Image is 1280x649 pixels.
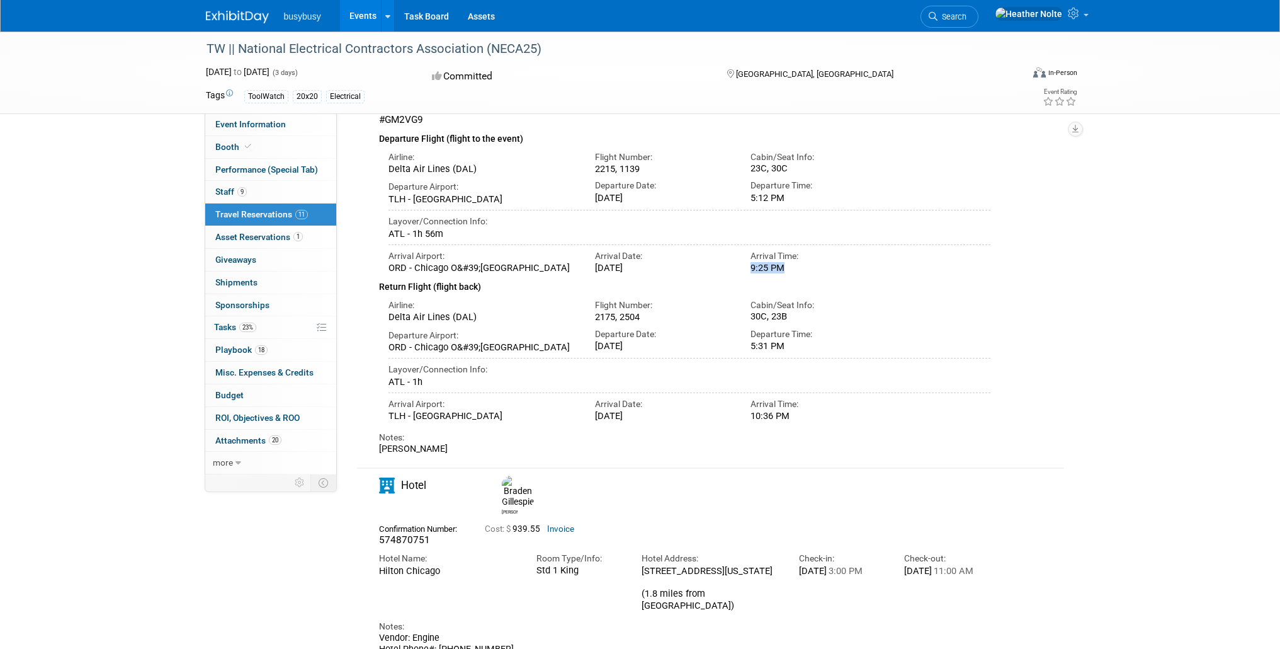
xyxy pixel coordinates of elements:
[750,262,887,273] div: 9:25 PM
[995,7,1063,21] img: Heather Nolte
[379,534,430,546] span: 574870751
[642,553,780,565] div: Hotel Address:
[215,345,268,355] span: Playbook
[736,69,893,79] span: [GEOGRAPHIC_DATA], [GEOGRAPHIC_DATA]
[502,508,518,515] div: Braden Gillespie
[536,565,623,577] div: Std 1 King
[388,151,577,163] div: Airline:
[379,114,423,125] span: #GM2VG9
[215,413,300,423] span: ROI, Objectives & ROO
[213,457,233,468] span: more
[799,553,885,565] div: Check-in:
[205,294,336,316] a: Sponsorships
[547,524,574,534] a: Invoice
[379,444,991,455] div: [PERSON_NAME]
[215,300,269,310] span: Sponsorships
[215,187,247,197] span: Staff
[485,524,513,534] span: Cost: $
[536,553,623,565] div: Room Type/Info:
[215,164,318,175] span: Performance (Special Tab)
[750,328,887,340] div: Departure Time:
[206,89,233,103] td: Tags
[379,553,518,565] div: Hotel Name:
[388,299,577,311] div: Airline:
[750,410,887,422] div: 10:36 PM
[205,249,336,271] a: Giveaways
[595,410,732,422] div: [DATE]
[595,192,732,204] div: [DATE]
[215,142,254,152] span: Booth
[379,126,991,146] div: Departure Flight (flight to the event)
[205,430,336,452] a: Attachments20
[239,323,256,332] span: 23%
[205,452,336,474] a: more
[379,432,991,444] div: Notes:
[293,232,303,241] span: 1
[245,143,251,150] i: Booth reservation complete
[595,328,732,340] div: Departure Date:
[1043,89,1077,95] div: Event Rating
[595,180,732,192] div: Departure Date:
[388,181,577,193] div: Departure Airport:
[932,565,973,577] span: 11:00 AM
[388,262,577,273] div: ORD - Chicago O&#39;[GEOGRAPHIC_DATA]
[205,407,336,429] a: ROI, Objectives & ROO
[295,210,308,219] span: 11
[595,299,732,311] div: Flight Number:
[904,553,990,565] div: Check-out:
[237,187,247,197] span: 9
[920,6,978,28] a: Search
[379,565,518,577] div: Hilton Chicago
[326,90,365,103] div: Electrical
[388,163,577,175] div: Delta Air Lines (DAL)
[205,181,336,203] a: Staff9
[642,565,780,611] div: [STREET_ADDRESS][US_STATE] (1.8 miles from [GEOGRAPHIC_DATA])
[388,215,991,227] div: Layover/Connection Info:
[205,384,336,406] a: Budget
[202,38,1004,60] div: TW || National Electrical Contractors Association (NECA25)
[205,204,336,226] a: Travel Reservations11
[255,345,268,355] span: 18
[750,192,887,204] div: 5:12 PM
[799,565,885,577] div: [DATE]
[214,322,256,332] span: Tasks
[215,435,281,445] span: Attachments
[388,330,577,342] div: Departure Airport:
[1048,68,1077,78] div: In-Person
[215,209,308,219] span: Travel Reservations
[205,136,336,158] a: Booth
[750,311,887,323] div: 30C, 23B
[595,340,732,352] div: [DATE]
[937,12,966,21] span: Search
[827,565,863,577] span: 3:00 PM
[206,11,269,23] img: ExhibitDay
[401,479,426,491] span: Hotel
[215,367,314,377] span: Misc. Expenses & Credits
[215,277,258,287] span: Shipments
[485,524,545,534] span: 939.55
[205,362,336,384] a: Misc. Expenses & Credits
[205,159,336,181] a: Performance (Special Tab)
[215,390,244,400] span: Budget
[205,113,336,135] a: Event Information
[595,163,732,175] div: 2215, 1139
[205,272,336,294] a: Shipments
[379,273,991,294] div: Return Flight (flight back)
[750,250,887,262] div: Arrival Time:
[388,398,577,410] div: Arrival Airport:
[388,410,577,422] div: TLH - [GEOGRAPHIC_DATA]
[904,565,990,577] div: [DATE]
[293,90,322,103] div: 20x20
[750,163,887,175] div: 23C, 30C
[232,67,244,77] span: to
[379,478,395,493] i: Hotel
[750,180,887,192] div: Departure Time:
[595,250,732,262] div: Arrival Date:
[388,311,577,323] div: Delta Air Lines (DAL)
[388,364,991,376] div: Layover/Connection Info:
[595,398,732,410] div: Arrival Date:
[244,90,288,103] div: ToolWatch
[388,342,577,353] div: ORD - Chicago O&#39;[GEOGRAPHIC_DATA]
[750,340,887,352] div: 5:31 PM
[502,476,534,508] img: Braden Gillespie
